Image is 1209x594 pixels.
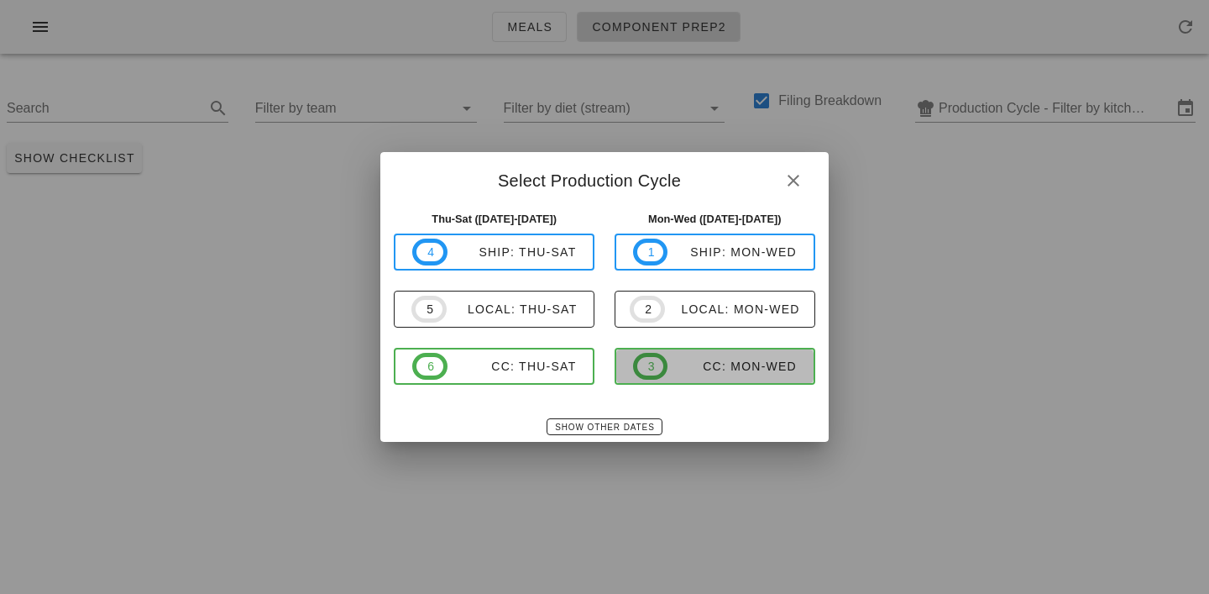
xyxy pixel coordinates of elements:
[427,243,433,261] span: 4
[447,360,577,373] div: CC: Thu-Sat
[394,234,594,271] button: 4ship: Thu-Sat
[647,357,654,376] span: 3
[615,234,815,271] button: 1ship: Mon-Wed
[394,291,594,328] button: 5local: Thu-Sat
[426,300,432,318] span: 5
[647,243,654,261] span: 1
[667,360,797,373] div: CC: Mon-Wed
[648,213,782,225] strong: Mon-Wed ([DATE]-[DATE])
[615,348,815,385] button: 3CC: Mon-Wed
[447,245,577,259] div: ship: Thu-Sat
[667,245,797,259] div: ship: Mon-Wed
[432,213,557,225] strong: Thu-Sat ([DATE]-[DATE])
[380,152,828,204] div: Select Production Cycle
[665,302,800,316] div: local: Mon-Wed
[615,291,815,328] button: 2local: Mon-Wed
[547,418,662,435] button: Show Other Dates
[447,302,578,316] div: local: Thu-Sat
[394,348,594,385] button: 6CC: Thu-Sat
[554,423,654,432] span: Show Other Dates
[427,357,433,376] span: 6
[644,300,651,318] span: 2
